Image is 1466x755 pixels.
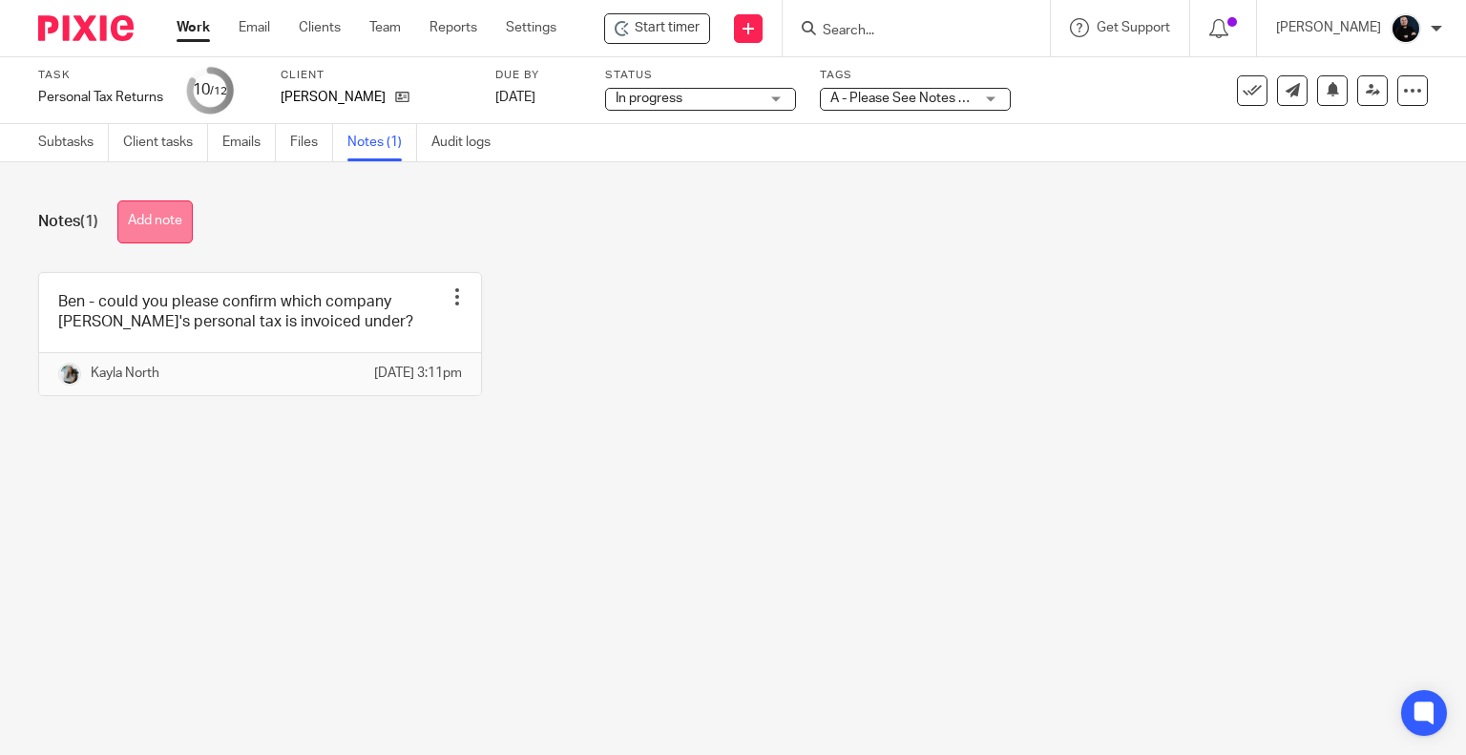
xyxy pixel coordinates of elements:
[347,124,417,161] a: Notes (1)
[210,86,227,96] small: /12
[616,92,682,105] span: In progress
[38,124,109,161] a: Subtasks
[80,214,98,229] span: (1)
[374,364,462,383] p: [DATE] 3:11pm
[123,124,208,161] a: Client tasks
[506,18,556,37] a: Settings
[495,68,581,83] label: Due by
[429,18,477,37] a: Reports
[604,13,710,44] div: Daniel Duffield - Personal Tax Returns
[38,88,163,107] div: Personal Tax Returns
[239,18,270,37] a: Email
[281,88,386,107] p: [PERSON_NAME]
[605,68,796,83] label: Status
[222,124,276,161] a: Emails
[177,18,210,37] a: Work
[38,15,134,41] img: Pixie
[38,68,163,83] label: Task
[58,363,81,386] img: Profile%20Photo.png
[431,124,505,161] a: Audit logs
[91,364,159,383] p: Kayla North
[369,18,401,37] a: Team
[281,68,471,83] label: Client
[635,18,700,38] span: Start timer
[820,68,1011,83] label: Tags
[1391,13,1421,44] img: Headshots%20accounting4everything_Poppy%20Jakes%20Photography-2203.jpg
[1097,21,1170,34] span: Get Support
[821,23,993,40] input: Search
[495,91,535,104] span: [DATE]
[193,79,227,101] div: 10
[117,200,193,243] button: Add note
[299,18,341,37] a: Clients
[38,212,98,232] h1: Notes
[1276,18,1381,37] p: [PERSON_NAME]
[830,92,976,105] span: A - Please See Notes + 1
[290,124,333,161] a: Files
